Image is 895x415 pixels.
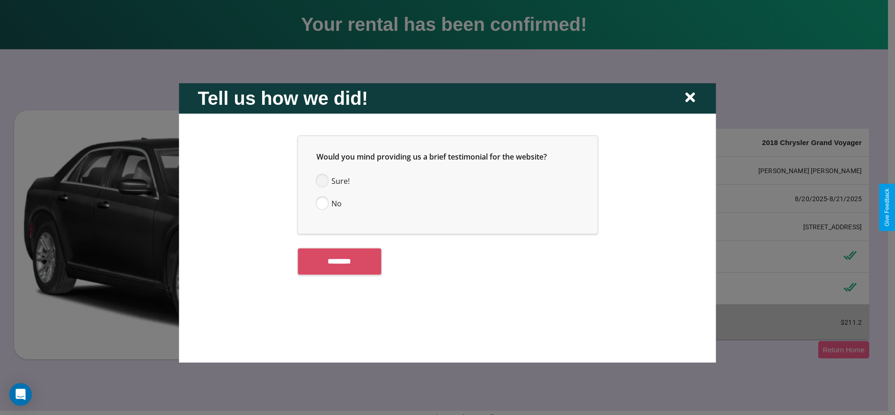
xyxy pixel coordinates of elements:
h2: Tell us how we did! [198,87,368,109]
span: Sure! [331,175,350,186]
span: Would you mind providing us a brief testimonial for the website? [316,151,547,161]
div: Give Feedback [884,189,890,226]
span: No [331,197,342,209]
div: Open Intercom Messenger [9,383,32,406]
